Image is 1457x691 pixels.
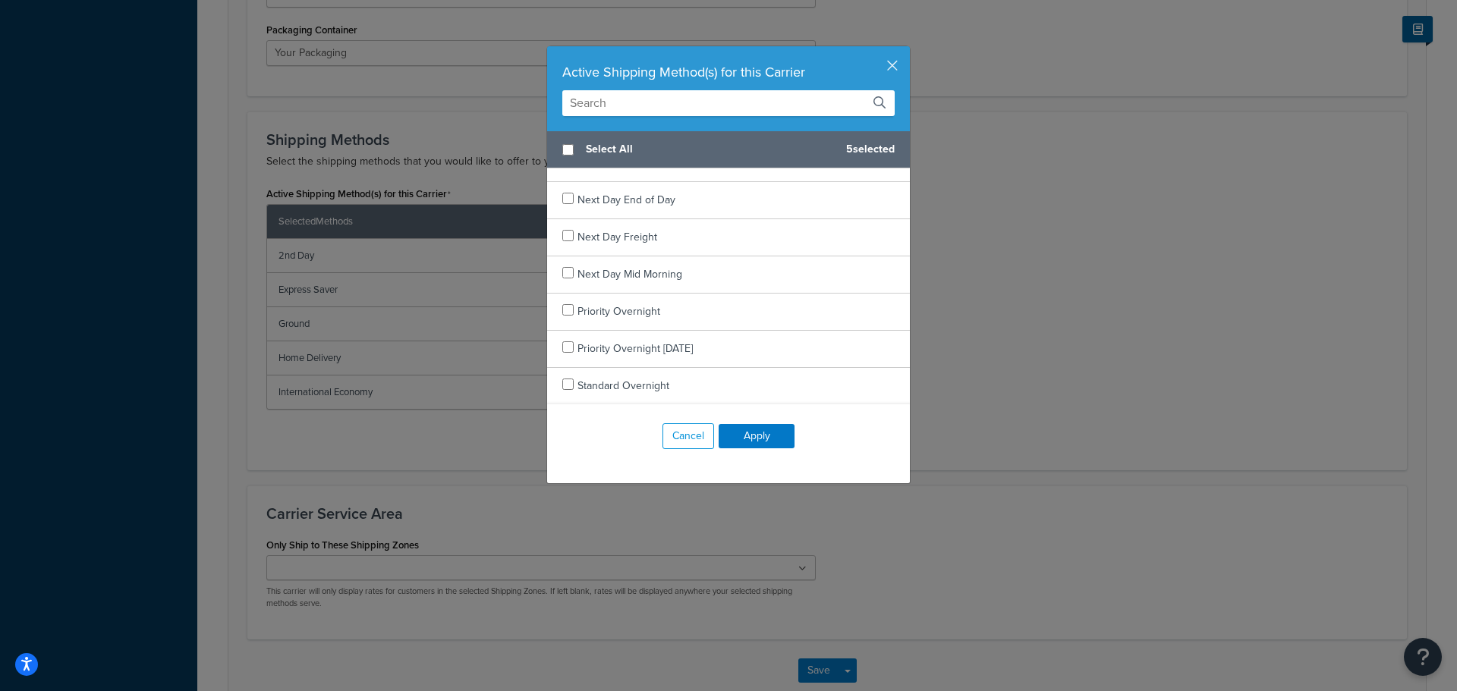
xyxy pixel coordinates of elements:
[577,378,669,394] span: Standard Overnight
[577,229,657,245] span: Next Day Freight
[577,341,693,356] span: Priority Overnight [DATE]
[577,303,660,319] span: Priority Overnight
[562,90,895,116] input: Search
[586,139,834,160] span: Select All
[577,266,682,282] span: Next Day Mid Morning
[562,61,895,83] div: Active Shipping Method(s) for this Carrier
[719,424,795,448] button: Apply
[547,131,910,168] div: 5 selected
[662,423,714,449] button: Cancel
[577,192,675,208] span: Next Day End of Day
